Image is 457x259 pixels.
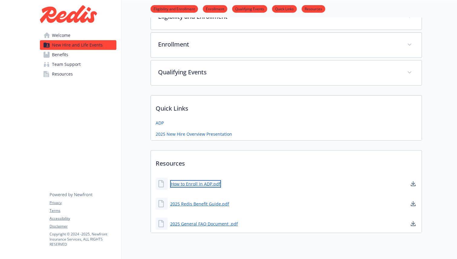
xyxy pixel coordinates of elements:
[50,200,116,206] a: Privacy
[158,68,400,77] p: Qualifying Events
[40,60,116,69] a: Team Support
[52,69,73,79] span: Resources
[50,231,116,247] p: Copyright © 2024 - 2025 , Newfront Insurance Services, ALL RIGHTS RESERVED
[151,60,422,85] div: Qualifying Events
[52,31,70,40] span: Welcome
[410,220,417,227] a: download document
[203,6,227,11] a: Enrollment
[156,131,232,137] a: 2025 New Hire Overview Presentation
[170,221,238,227] a: 2025 General FAQ Document .pdf
[156,120,164,126] a: ADP
[52,40,103,50] span: New Hire and Life Events
[50,216,116,221] a: Accessibility
[151,33,422,57] div: Enrollment
[410,200,417,207] a: download document
[232,6,267,11] a: Qualifying Events
[272,6,297,11] a: Quick Links
[50,224,116,229] a: Disclaimer
[302,6,325,11] a: Resources
[52,50,68,60] span: Benefits
[151,151,422,173] p: Resources
[40,69,116,79] a: Resources
[410,180,417,187] a: download document
[50,208,116,213] a: Terms
[52,60,81,69] span: Team Support
[158,40,400,49] p: Enrollment
[40,50,116,60] a: Benefits
[170,180,221,188] a: How to Enroll in ADP.pdf
[170,201,229,207] a: 2025 Redis Benefit Guide.pdf
[151,96,422,118] p: Quick Links
[40,40,116,50] a: New Hire and Life Events
[40,31,116,40] a: Welcome
[151,6,198,11] a: Eligibility and Enrollment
